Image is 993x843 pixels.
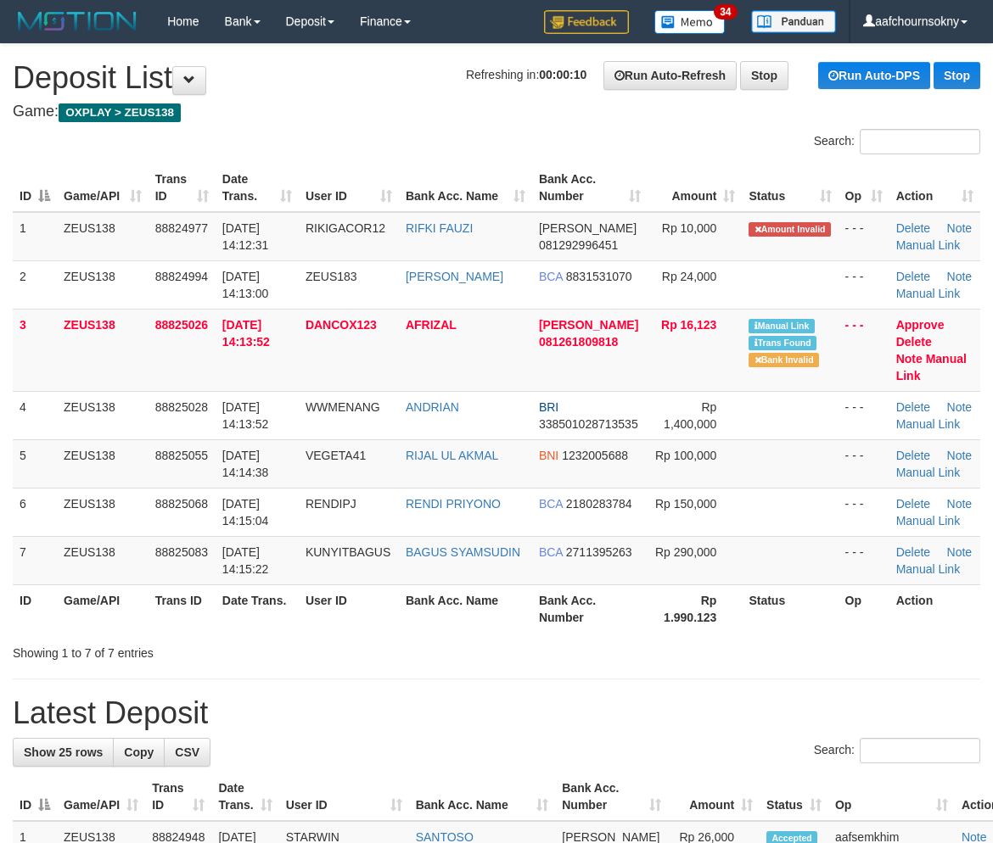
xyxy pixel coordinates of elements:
span: [DATE] 14:14:38 [222,449,269,479]
th: Bank Acc. Number: activate to sort column ascending [555,773,668,821]
span: Copy 2180283784 to clipboard [566,497,632,511]
span: Rp 1,400,000 [664,400,716,431]
a: Manual Link [896,287,961,300]
a: Note [896,352,923,366]
span: [DATE] 14:13:52 [222,318,270,349]
th: Action: activate to sort column ascending [889,164,980,212]
td: - - - [839,439,889,488]
a: Note [947,221,973,235]
span: Copy 081292996451 to clipboard [539,238,618,252]
h1: Latest Deposit [13,696,980,730]
strong: 00:00:10 [539,68,586,81]
span: [DATE] 14:12:31 [222,221,269,252]
span: RENDIPJ [306,497,356,511]
th: Amount: activate to sort column ascending [668,773,760,821]
th: User ID [299,584,399,633]
th: Bank Acc. Name: activate to sort column ascending [399,164,532,212]
th: Game/API: activate to sort column ascending [57,773,145,821]
a: Run Auto-DPS [818,62,930,89]
th: Trans ID [149,584,216,633]
label: Search: [814,738,980,763]
th: Amount: activate to sort column ascending [648,164,743,212]
th: ID: activate to sort column descending [13,773,57,821]
td: 4 [13,391,57,439]
div: Showing 1 to 7 of 7 entries [13,638,401,662]
span: BCA [539,497,563,511]
td: 7 [13,536,57,584]
th: Rp 1.990.123 [648,584,743,633]
th: Game/API [57,584,149,633]
span: Copy 1232005688 to clipboard [562,449,628,462]
th: ID: activate to sort column descending [13,164,57,212]
input: Search: [860,129,980,154]
span: 88825055 [155,449,208,462]
a: RIJAL UL AKMAL [406,449,498,462]
td: - - - [839,260,889,309]
a: Note [947,449,973,462]
span: WWMENANG [306,400,380,414]
td: ZEUS138 [57,391,149,439]
a: Manual Link [896,238,961,252]
a: Delete [896,545,930,559]
span: 34 [714,4,737,20]
span: Rp 10,000 [662,221,717,235]
label: Search: [814,129,980,154]
span: Rp 24,000 [662,270,717,283]
th: Op: activate to sort column ascending [828,773,955,821]
td: - - - [839,212,889,261]
th: Op: activate to sort column ascending [839,164,889,212]
a: Manual Link [896,417,961,431]
span: Rp 16,123 [661,318,716,332]
a: Copy [113,738,165,767]
span: RIKIGACOR12 [306,221,385,235]
th: Trans ID: activate to sort column ascending [149,164,216,212]
span: [DATE] 14:15:22 [222,545,269,576]
th: Bank Acc. Name [399,584,532,633]
td: 3 [13,309,57,391]
span: Similar transaction found [749,336,816,350]
th: Date Trans.: activate to sort column ascending [211,773,278,821]
h4: Game: [13,103,980,120]
td: ZEUS138 [57,309,149,391]
td: - - - [839,488,889,536]
span: 88824977 [155,221,208,235]
th: Status: activate to sort column ascending [760,773,828,821]
td: ZEUS138 [57,488,149,536]
th: Date Trans.: activate to sort column ascending [216,164,299,212]
span: 88825068 [155,497,208,511]
img: Feedback.jpg [544,10,629,34]
td: 5 [13,439,57,488]
th: User ID: activate to sort column ascending [299,164,399,212]
span: ZEUS183 [306,270,357,283]
a: AFRIZAL [406,318,457,332]
span: [DATE] 14:15:04 [222,497,269,528]
a: Delete [896,221,930,235]
span: BCA [539,545,563,559]
span: DANCOX123 [306,318,377,332]
span: Copy 2711395263 to clipboard [566,545,632,559]
th: Trans ID: activate to sort column ascending [145,773,211,821]
td: 2 [13,260,57,309]
a: ANDRIAN [406,400,459,414]
span: BNI [539,449,558,462]
td: ZEUS138 [57,439,149,488]
h1: Deposit List [13,61,980,95]
a: Stop [740,61,788,90]
th: Bank Acc. Name: activate to sort column ascending [409,773,556,821]
td: - - - [839,391,889,439]
a: Delete [896,270,930,283]
span: Copy 081261809818 to clipboard [539,335,618,349]
a: Delete [896,335,932,349]
a: CSV [164,738,210,767]
span: Amount is not matched [749,222,830,237]
td: 1 [13,212,57,261]
a: Note [947,270,973,283]
th: User ID: activate to sort column ascending [279,773,409,821]
img: MOTION_logo.png [13,8,142,34]
img: panduan.png [751,10,836,33]
td: ZEUS138 [57,260,149,309]
input: Search: [860,738,980,763]
span: 88825083 [155,545,208,559]
span: Copy 338501028713535 to clipboard [539,417,638,431]
th: Date Trans. [216,584,299,633]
